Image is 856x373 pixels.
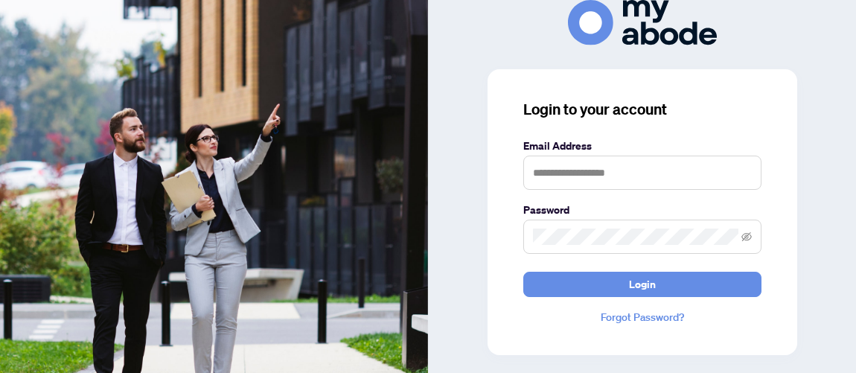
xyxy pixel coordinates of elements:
label: Password [523,202,761,218]
label: Email Address [523,138,761,154]
span: Login [629,272,656,296]
button: Login [523,272,761,297]
h3: Login to your account [523,99,761,120]
a: Forgot Password? [523,309,761,325]
span: eye-invisible [741,232,752,242]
